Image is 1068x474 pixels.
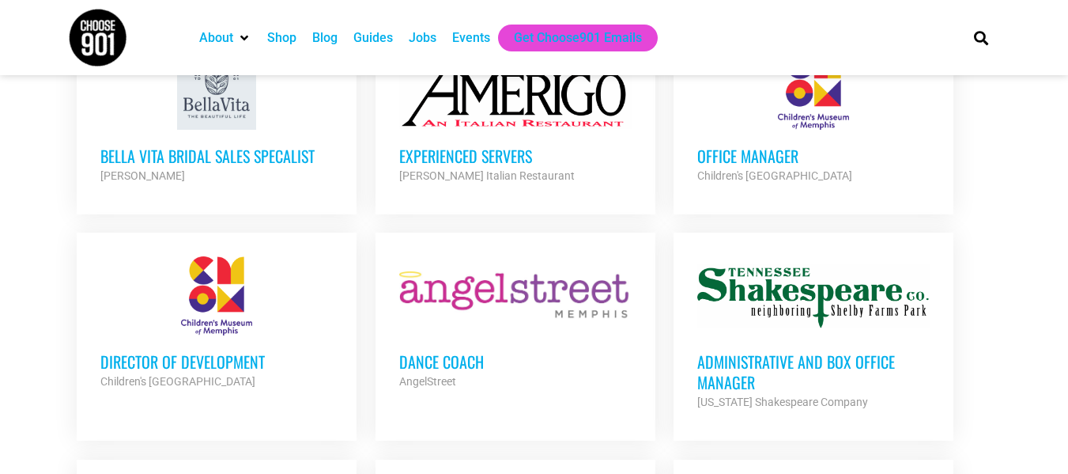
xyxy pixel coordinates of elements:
[375,27,655,209] a: Experienced Servers [PERSON_NAME] Italian Restaurant
[674,27,953,209] a: Office Manager Children's [GEOGRAPHIC_DATA]
[697,396,868,408] strong: [US_STATE] Shakespeare Company
[697,146,930,166] h3: Office Manager
[353,28,393,47] a: Guides
[409,28,436,47] a: Jobs
[399,169,575,182] strong: [PERSON_NAME] Italian Restaurant
[968,25,994,51] div: Search
[312,28,338,47] a: Blog
[100,146,333,166] h3: Bella Vita Bridal Sales Specalist
[399,375,456,388] strong: AngelStreet
[100,169,185,182] strong: [PERSON_NAME]
[191,25,947,51] nav: Main nav
[674,233,953,435] a: Administrative and Box Office Manager [US_STATE] Shakespeare Company
[697,351,930,392] h3: Administrative and Box Office Manager
[399,351,632,372] h3: Dance Coach
[399,146,632,166] h3: Experienced Servers
[77,233,357,415] a: Director of Development Children's [GEOGRAPHIC_DATA]
[100,351,333,372] h3: Director of Development
[77,27,357,209] a: Bella Vita Bridal Sales Specalist [PERSON_NAME]
[191,25,259,51] div: About
[514,28,642,47] a: Get Choose901 Emails
[100,375,255,388] strong: Children's [GEOGRAPHIC_DATA]
[697,169,852,182] strong: Children's [GEOGRAPHIC_DATA]
[267,28,296,47] a: Shop
[199,28,233,47] a: About
[452,28,490,47] a: Events
[375,233,655,415] a: Dance Coach AngelStreet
